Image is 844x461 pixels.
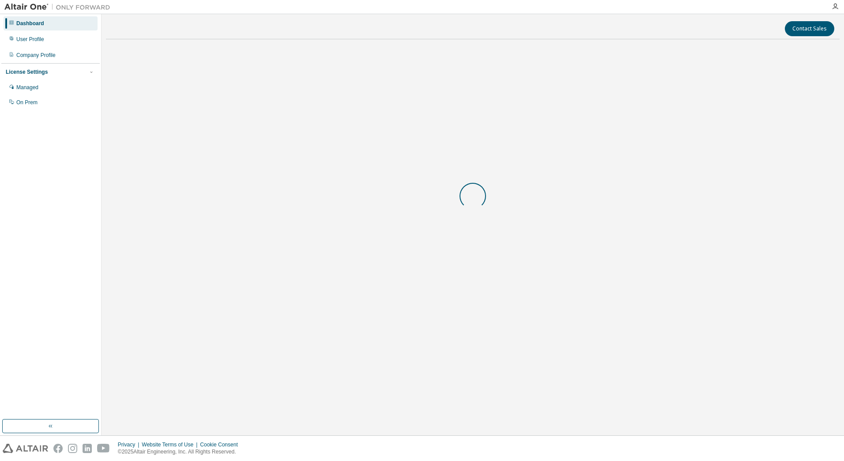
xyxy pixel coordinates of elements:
img: youtube.svg [97,444,110,453]
p: © 2025 Altair Engineering, Inc. All Rights Reserved. [118,448,243,456]
img: linkedin.svg [83,444,92,453]
div: Company Profile [16,52,56,59]
img: Altair One [4,3,115,11]
div: User Profile [16,36,44,43]
div: Privacy [118,441,142,448]
div: Website Terms of Use [142,441,200,448]
img: instagram.svg [68,444,77,453]
div: License Settings [6,68,48,76]
div: Managed [16,84,38,91]
img: facebook.svg [53,444,63,453]
div: On Prem [16,99,38,106]
button: Contact Sales [785,21,834,36]
img: altair_logo.svg [3,444,48,453]
div: Cookie Consent [200,441,243,448]
div: Dashboard [16,20,44,27]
